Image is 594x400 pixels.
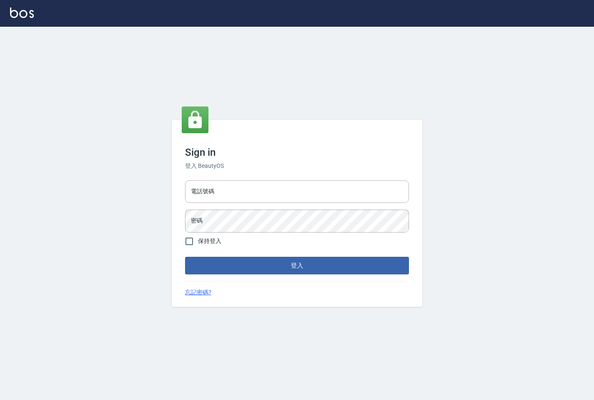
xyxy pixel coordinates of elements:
h3: Sign in [185,147,409,158]
a: 忘記密碼? [185,288,211,297]
button: 登入 [185,257,409,274]
img: Logo [10,8,34,18]
h6: 登入 BeautyOS [185,162,409,170]
span: 保持登入 [198,237,221,246]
